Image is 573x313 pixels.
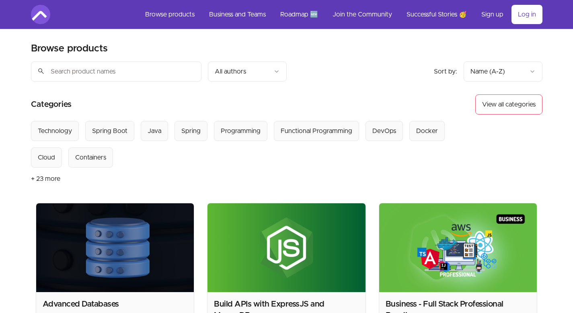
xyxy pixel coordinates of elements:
[372,126,396,136] div: DevOps
[274,5,324,24] a: Roadmap 🆕
[434,68,457,75] span: Sort by:
[31,168,60,190] button: + 23 more
[31,42,108,55] h2: Browse products
[139,5,201,24] a: Browse products
[221,126,261,136] div: Programming
[38,153,55,162] div: Cloud
[475,5,510,24] a: Sign up
[416,126,438,136] div: Docker
[92,126,127,136] div: Spring Boot
[475,94,542,115] button: View all categories
[511,5,542,24] a: Log in
[37,65,45,77] span: search
[207,203,366,292] img: Product image for Build APIs with ExpressJS and MongoDB
[181,126,201,136] div: Spring
[281,126,352,136] div: Functional Programming
[148,126,161,136] div: Java
[38,126,72,136] div: Technology
[36,203,194,292] img: Product image for Advanced Databases
[31,61,201,82] input: Search product names
[203,5,272,24] a: Business and Teams
[208,61,287,82] button: Filter by author
[400,5,473,24] a: Successful Stories 🥳
[75,153,106,162] div: Containers
[31,94,72,115] h2: Categories
[31,5,50,24] img: Amigoscode logo
[326,5,398,24] a: Join the Community
[464,61,542,82] button: Product sort options
[43,299,188,310] h2: Advanced Databases
[139,5,542,24] nav: Main
[379,203,537,292] img: Product image for Business - Full Stack Professional Bundle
